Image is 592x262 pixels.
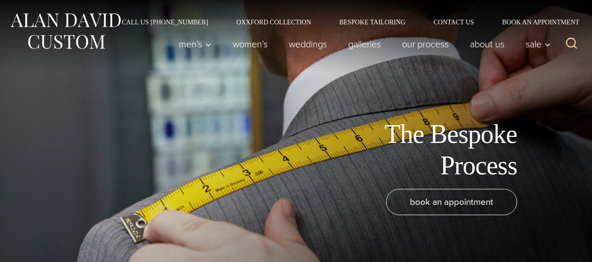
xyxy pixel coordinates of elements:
a: Contact Us [419,19,488,25]
a: weddings [278,35,338,53]
a: Call Us [PHONE_NUMBER] [108,19,222,25]
span: Sale [526,39,551,49]
nav: Secondary Navigation [108,19,583,25]
button: View Search Form [560,33,583,55]
a: Galleries [338,35,392,53]
img: Alan David Custom [9,10,122,52]
a: About Us [460,35,515,53]
span: Men’s [179,39,212,49]
h1: The Bespoke Process [307,119,517,181]
a: book an appointment [386,189,517,215]
a: Book an Appointment [488,19,583,25]
a: Oxxford Collection [222,19,325,25]
a: Bespoke Tailoring [325,19,419,25]
span: book an appointment [410,195,493,209]
a: Our Process [392,35,460,53]
nav: Primary Navigation [168,35,556,53]
a: Women’s [222,35,278,53]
